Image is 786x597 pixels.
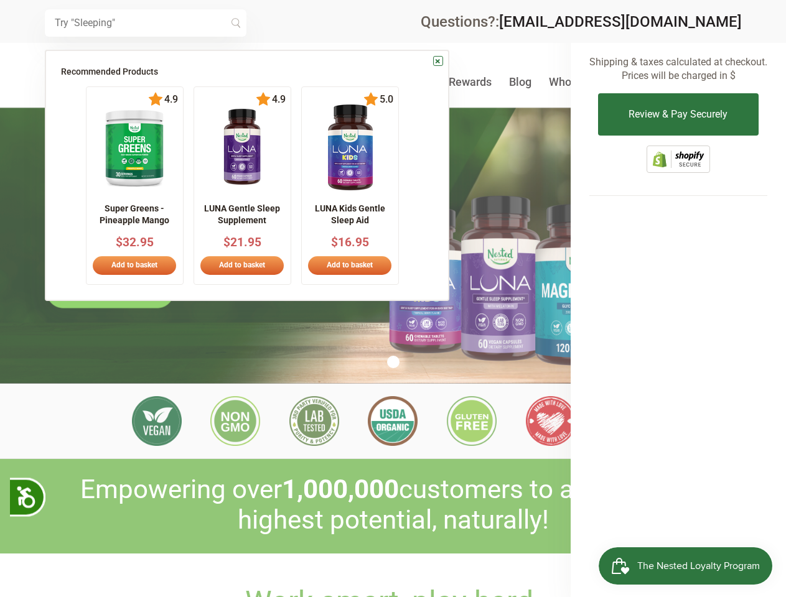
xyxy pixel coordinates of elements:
[421,14,742,29] div: Questions?:
[331,235,369,249] span: $16.95
[200,256,284,275] a: Add to basket
[96,104,172,191] img: imgpsh_fullsize_anim_-_2025-02-26T222351.371_x140.png
[148,92,163,107] img: star.svg
[93,256,176,275] a: Add to basket
[599,547,774,585] iframe: Button to open loyalty program pop-up
[363,92,378,107] img: star.svg
[378,94,393,105] span: 5.0
[271,94,286,105] span: 4.9
[223,235,261,249] span: $21.95
[433,56,443,66] a: ×
[208,104,276,191] img: NN_LUNA_US_60_front_1_x140.png
[45,9,246,37] input: Try "Sleeping"
[163,94,178,105] span: 4.9
[647,146,710,173] img: Shopify secure badge
[307,202,393,226] p: LUNA Kids Gentle Sleep Aid
[308,256,391,275] a: Add to basket
[647,164,710,175] a: This online store is secured by Shopify
[686,30,717,44] span: $0.00
[199,202,286,226] p: LUNA Gentle Sleep Supplement
[58,179,70,192] button: Previous
[91,202,178,226] p: Super Greens - Pineapple Mango
[256,92,271,107] img: star.svg
[307,104,394,191] img: 1_edfe67ed-9f0f-4eb3-a1ff-0a9febdc2b11_x140.png
[589,55,767,83] p: Shipping & taxes calculated at checkout. Prices will be charged in $
[116,235,154,249] span: $32.95
[598,93,758,136] button: Review & Pay Securely
[499,13,742,30] a: [EMAIL_ADDRESS][DOMAIN_NAME]
[61,67,158,76] span: Recommended Products
[411,179,424,192] button: Next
